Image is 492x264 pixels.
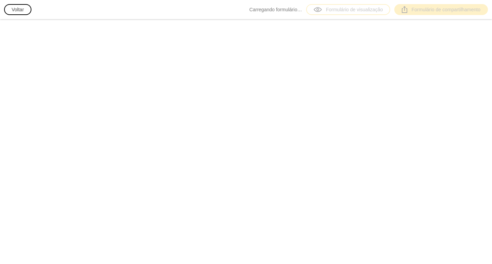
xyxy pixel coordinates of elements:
[12,7,24,12] font: Voltar
[306,4,391,15] a: Formulário de visualização
[4,4,31,15] button: Voltar
[326,7,383,12] font: Formulário de visualização
[249,7,302,12] font: Carregando formulário…
[411,7,480,12] font: Formulário de compartilhamento
[394,4,488,15] a: Formulário de compartilhamento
